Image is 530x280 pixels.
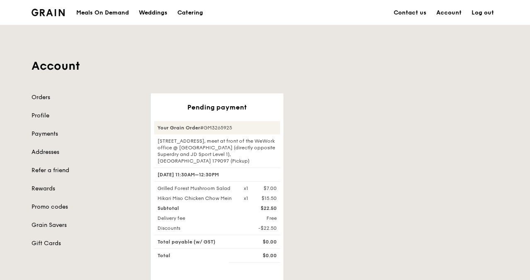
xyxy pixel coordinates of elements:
[467,0,499,25] a: Log out
[264,185,277,192] div: $7.00
[154,103,280,111] div: Pending payment
[157,239,215,245] span: Total payable (w/ GST)
[244,185,248,192] div: x1
[177,0,203,25] div: Catering
[31,93,141,102] a: Orders
[31,9,65,16] img: Grain
[389,0,431,25] a: Contact us
[152,252,239,259] div: Total
[239,225,282,231] div: -$22.50
[172,0,208,25] a: Catering
[261,195,277,202] div: $15.50
[152,215,239,222] div: Delivery fee
[31,185,141,193] a: Rewards
[154,168,280,182] div: [DATE] 11:30AM–12:30PM
[152,185,239,192] div: Grilled Forest Mushroom Salad
[152,205,239,212] div: Subtotal
[31,130,141,138] a: Payments
[31,148,141,156] a: Addresses
[31,239,141,248] a: Gift Cards
[152,225,239,231] div: Discounts
[31,221,141,229] a: Grain Savers
[152,195,239,202] div: Hikari Miso Chicken Chow Mein
[31,58,499,73] h1: Account
[31,203,141,211] a: Promo codes
[154,121,280,134] div: #GM3265925
[31,166,141,175] a: Refer a friend
[31,112,141,120] a: Profile
[244,195,248,202] div: x1
[239,205,282,212] div: $22.50
[239,239,282,245] div: $0.00
[134,0,172,25] a: Weddings
[76,0,129,25] div: Meals On Demand
[239,215,282,222] div: Free
[157,125,200,131] strong: Your Grain Order
[239,252,282,259] div: $0.00
[139,0,167,25] div: Weddings
[154,138,280,164] div: [STREET_ADDRESS], meet at front of the WeWork office @ [GEOGRAPHIC_DATA] (directly opposite Super...
[431,0,467,25] a: Account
